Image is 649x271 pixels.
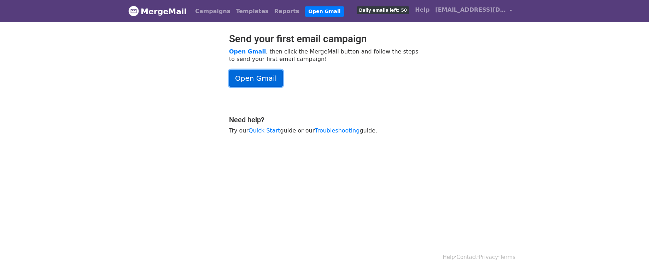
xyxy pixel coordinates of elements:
iframe: Chat Widget [614,237,649,271]
a: Reports [271,4,302,18]
span: [EMAIL_ADDRESS][DOMAIN_NAME] [435,6,506,14]
a: Privacy [479,254,498,260]
span: Daily emails left: 50 [357,6,409,14]
a: Templates [233,4,271,18]
a: Campaigns [192,4,233,18]
a: [EMAIL_ADDRESS][DOMAIN_NAME] [432,3,515,19]
a: Contact [457,254,477,260]
a: Open Gmail [305,6,344,17]
a: Quick Start [249,127,280,134]
a: Help [412,3,432,17]
a: Open Gmail [229,48,266,55]
a: MergeMail [128,4,187,19]
a: Help [443,254,455,260]
img: MergeMail logo [128,6,139,16]
a: Terms [500,254,515,260]
h2: Send your first email campaign [229,33,420,45]
a: Troubleshooting [315,127,359,134]
a: Open Gmail [229,70,283,87]
p: , then click the MergeMail button and follow the steps to send your first email campaign! [229,48,420,63]
h4: Need help? [229,115,420,124]
a: Daily emails left: 50 [354,3,412,17]
p: Try our guide or our guide. [229,127,420,134]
